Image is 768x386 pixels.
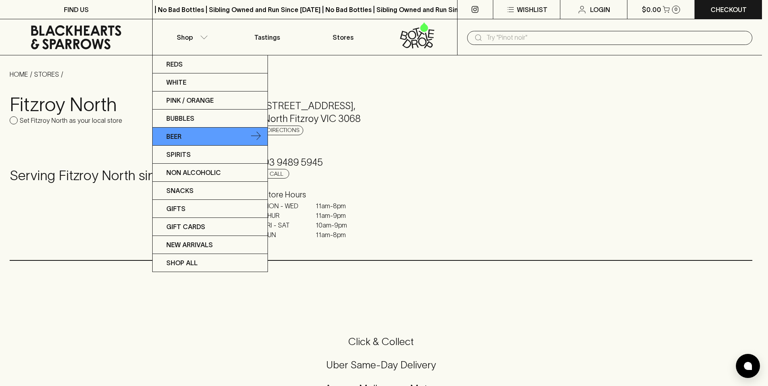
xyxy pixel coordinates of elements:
[744,362,752,370] img: bubble-icon
[166,150,191,159] p: Spirits
[166,186,194,195] p: Snacks
[153,200,268,218] a: Gifts
[166,77,186,87] p: White
[166,240,213,250] p: New Arrivals
[166,132,182,141] p: Beer
[166,204,186,213] p: Gifts
[153,254,268,272] a: SHOP ALL
[153,73,268,91] a: White
[166,168,221,177] p: Non Alcoholic
[153,128,268,146] a: Beer
[153,182,268,200] a: Snacks
[153,91,268,110] a: Pink / Orange
[153,218,268,236] a: Gift Cards
[166,222,205,232] p: Gift Cards
[153,164,268,182] a: Non Alcoholic
[153,236,268,254] a: New Arrivals
[153,55,268,73] a: Reds
[153,110,268,128] a: Bubbles
[166,59,183,69] p: Reds
[166,95,214,105] p: Pink / Orange
[153,146,268,164] a: Spirits
[166,114,194,123] p: Bubbles
[166,258,198,268] p: SHOP ALL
